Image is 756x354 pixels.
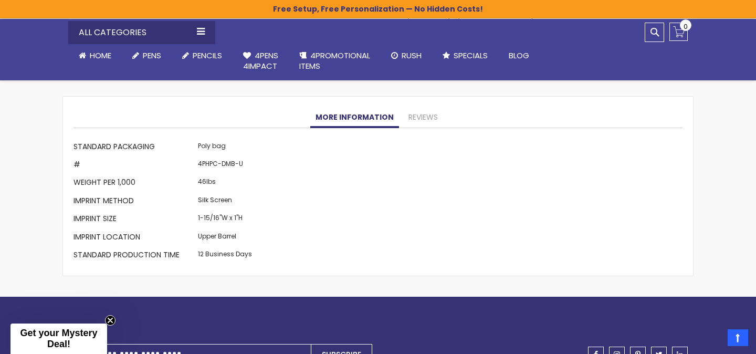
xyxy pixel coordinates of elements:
[195,211,255,229] td: 1-15/16"W x 1"H
[454,50,488,61] span: Specials
[195,139,255,157] td: Poly bag
[669,23,688,41] a: 0
[402,50,422,61] span: Rush
[73,229,195,247] th: Imprint Location
[73,211,195,229] th: Imprint Size
[684,22,688,32] span: 0
[728,329,748,346] a: Top
[122,44,172,67] a: Pens
[68,44,122,67] a: Home
[73,247,195,265] th: Standard Production Time
[105,315,115,326] button: Close teaser
[299,50,370,71] span: 4PROMOTIONAL ITEMS
[243,50,278,71] span: 4Pens 4impact
[195,229,255,247] td: Upper Barrel
[432,44,498,67] a: Specials
[233,44,289,78] a: 4Pens4impact
[289,44,381,78] a: 4PROMOTIONALITEMS
[498,44,540,67] a: Blog
[195,157,255,175] td: 4PHPC-DMB-U
[403,107,443,128] a: Reviews
[172,44,233,67] a: Pencils
[10,324,107,354] div: Get your Mystery Deal!Close teaser
[195,247,255,265] td: 12 Business Days
[195,193,255,211] td: Silk Screen
[143,50,161,61] span: Pens
[381,44,432,67] a: Rush
[73,193,195,211] th: Imprint Method
[68,21,215,44] div: All Categories
[195,175,255,193] td: 46lbs
[73,139,195,157] th: Standard Packaging
[509,50,529,61] span: Blog
[73,157,195,175] th: #
[73,175,195,193] th: Weight per 1,000
[310,107,399,128] a: More Information
[20,328,97,349] span: Get your Mystery Deal!
[90,50,111,61] span: Home
[193,50,222,61] span: Pencils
